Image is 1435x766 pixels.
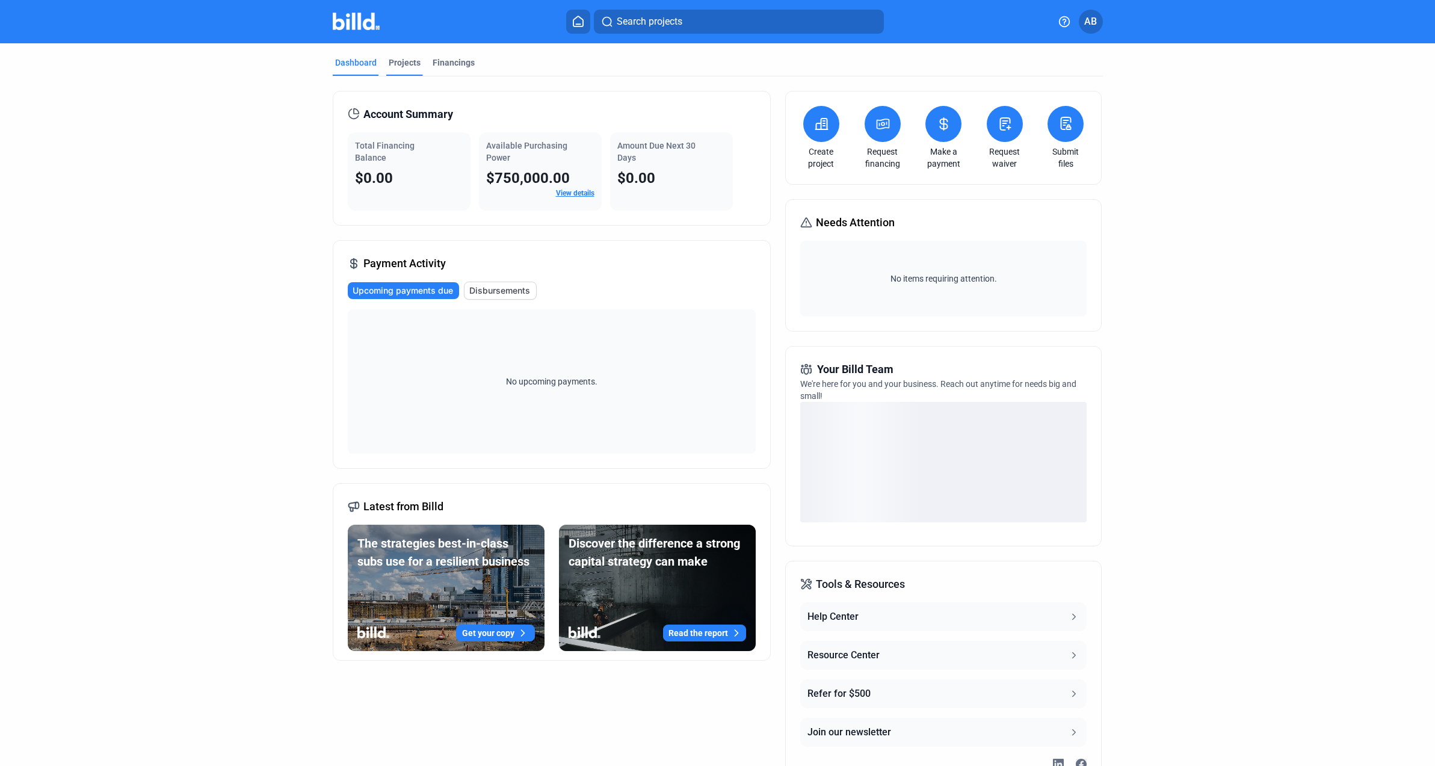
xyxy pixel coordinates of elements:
[348,282,459,299] button: Upcoming payments due
[807,725,891,740] div: Join our newsletter
[464,282,537,300] button: Disbursements
[800,379,1076,401] span: We're here for you and your business. Reach out anytime for needs big and small!
[862,146,904,170] a: Request financing
[456,625,535,641] button: Get your copy
[984,146,1026,170] a: Request waiver
[469,285,530,297] span: Disbursements
[1084,14,1097,29] span: AB
[363,106,453,123] span: Account Summary
[498,375,605,388] span: No upcoming payments.
[817,361,893,378] span: Your Billd Team
[816,576,905,593] span: Tools & Resources
[389,57,421,69] div: Projects
[617,170,655,187] span: $0.00
[335,57,377,69] div: Dashboard
[663,625,746,641] button: Read the report
[353,285,453,297] span: Upcoming payments due
[355,170,393,187] span: $0.00
[1045,146,1087,170] a: Submit files
[617,14,682,29] span: Search projects
[333,13,380,30] img: Billd Company Logo
[807,648,880,663] div: Resource Center
[357,534,535,570] div: The strategies best-in-class subs use for a resilient business
[556,189,594,197] a: View details
[1079,10,1103,34] button: AB
[594,10,884,34] button: Search projects
[800,146,842,170] a: Create project
[807,610,859,624] div: Help Center
[433,57,475,69] div: Financings
[486,170,570,187] span: $750,000.00
[569,534,746,570] div: Discover the difference a strong capital strategy can make
[355,141,415,162] span: Total Financing Balance
[800,641,1087,670] button: Resource Center
[807,687,871,701] div: Refer for $500
[363,255,446,272] span: Payment Activity
[363,498,443,515] span: Latest from Billd
[800,679,1087,708] button: Refer for $500
[800,718,1087,747] button: Join our newsletter
[816,214,895,231] span: Needs Attention
[800,402,1087,522] div: loading
[805,273,1082,285] span: No items requiring attention.
[922,146,964,170] a: Make a payment
[617,141,696,162] span: Amount Due Next 30 Days
[486,141,567,162] span: Available Purchasing Power
[800,602,1087,631] button: Help Center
